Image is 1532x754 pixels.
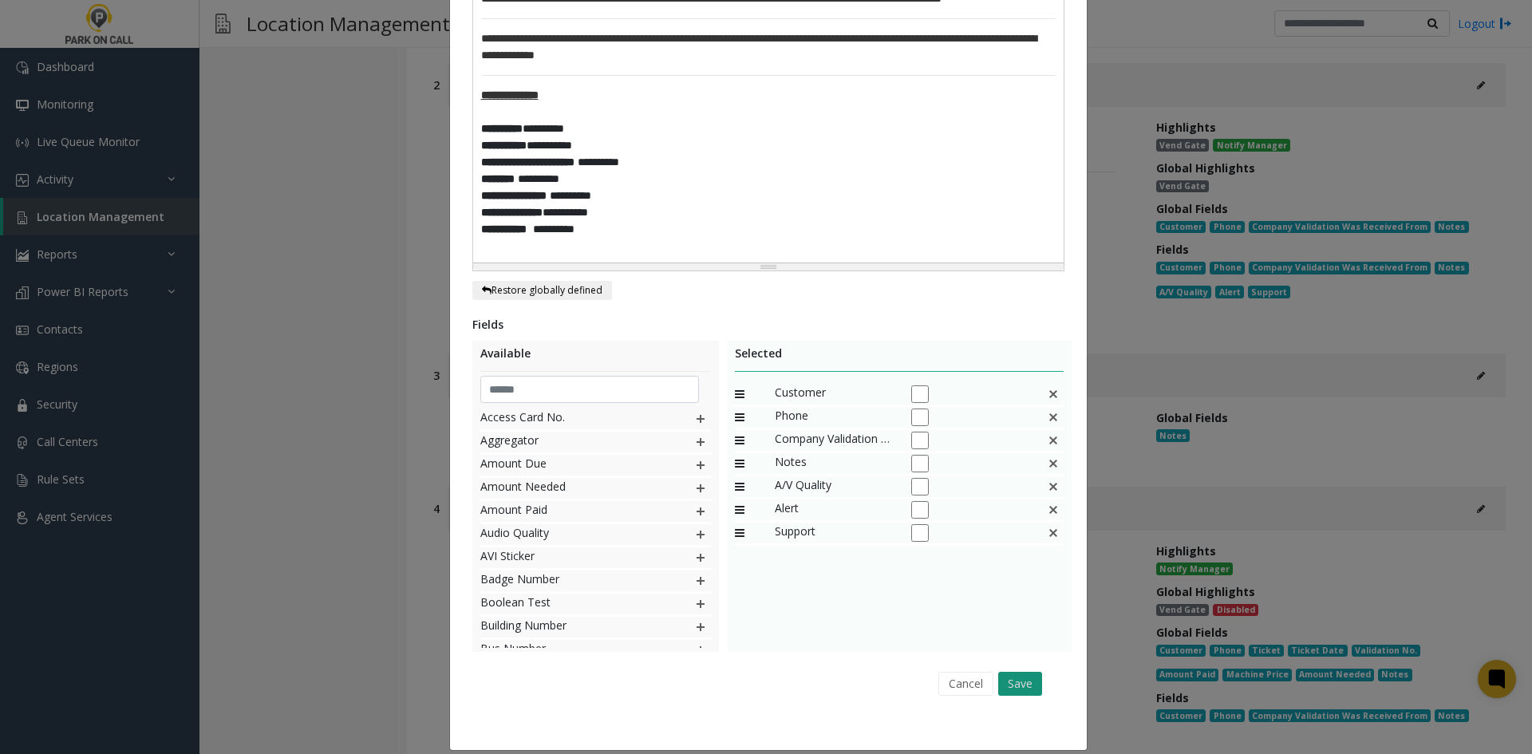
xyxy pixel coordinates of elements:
span: Building Number [480,617,661,638]
span: A/V Quality [775,476,894,497]
span: Boolean Test [480,594,661,614]
span: Bus Number [480,640,661,661]
span: Access Card No. [480,409,661,429]
img: plusIcon.svg [694,455,707,476]
div: Available [480,345,711,372]
span: Amount Paid [480,501,661,522]
span: Aggregator [480,432,661,452]
img: plusIcon.svg [694,432,707,452]
img: false [1047,430,1060,451]
img: plusIcon.svg [694,478,707,499]
img: plusIcon.svg [694,640,707,661]
img: This is a default field and cannot be deleted. [1047,523,1060,543]
span: Customer [775,384,894,405]
img: plusIcon.svg [694,547,707,568]
span: Alert [775,499,894,520]
button: Save [998,672,1042,696]
img: This is a default field and cannot be deleted. [1047,453,1060,474]
img: plusIcon.svg [694,524,707,545]
img: plusIcon.svg [694,409,707,429]
span: Badge Number [480,570,661,591]
img: plusIcon.svg [694,594,707,614]
span: Amount Needed [480,478,661,499]
img: plusIcon.svg [694,570,707,591]
button: Cancel [938,672,993,696]
img: false [1047,384,1060,405]
img: plusIcon.svg [694,617,707,638]
span: Notes [775,453,894,474]
div: Selected [735,345,1064,372]
span: Amount Due [480,455,661,476]
img: This is a default field and cannot be deleted. [1047,499,1060,520]
img: false [1047,407,1060,428]
span: Company Validation Was Received From [775,430,894,451]
img: This is a default field and cannot be deleted. [1047,476,1060,497]
button: Restore globally defined [472,281,612,300]
span: AVI Sticker [480,547,661,568]
span: Support [775,523,894,543]
img: plusIcon.svg [694,501,707,522]
span: Audio Quality [480,524,661,545]
span: Phone [775,407,894,428]
div: Fields [472,316,1064,333]
div: Resize [473,263,1064,270]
